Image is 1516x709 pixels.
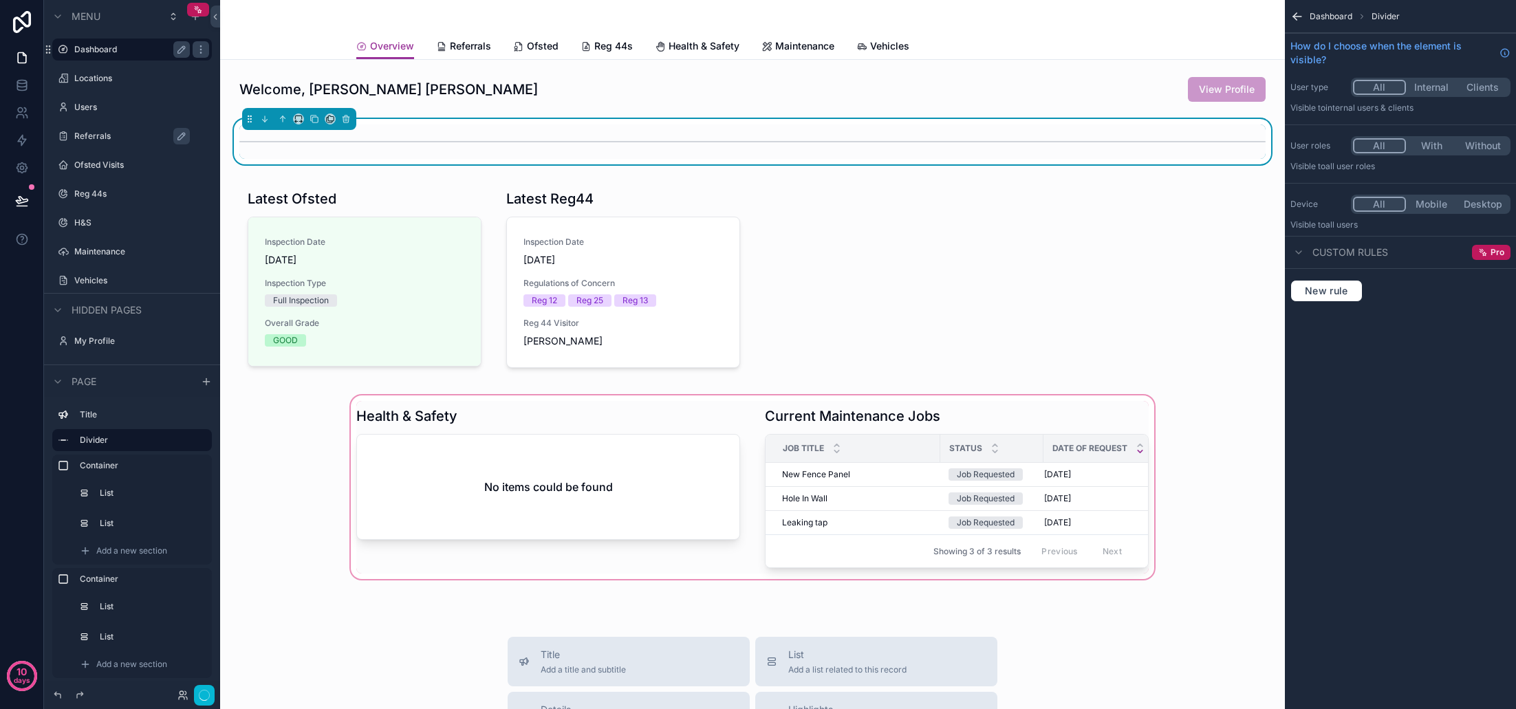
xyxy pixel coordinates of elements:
[96,659,167,670] span: Add a new section
[72,10,100,23] span: Menu
[436,34,491,61] a: Referrals
[1372,11,1400,22] span: Divider
[1052,443,1127,454] span: Date of Request
[80,460,206,471] label: Container
[581,34,633,61] a: Reg 44s
[1457,138,1508,153] button: Without
[74,131,204,142] label: Referrals
[80,409,206,420] label: Title
[1406,138,1458,153] button: With
[74,102,209,113] label: Users
[1353,80,1406,95] button: All
[1290,219,1510,230] p: Visible to
[74,275,209,286] label: Vehicles
[1325,161,1375,171] span: All user roles
[72,375,96,389] span: Page
[74,246,209,257] label: Maintenance
[856,34,909,61] a: Vehicles
[1457,197,1508,212] button: Desktop
[1491,247,1504,258] span: Pro
[1290,280,1363,302] button: New rule
[1325,219,1358,230] span: all users
[1290,161,1510,172] p: Visible to
[1406,197,1458,212] button: Mobile
[1290,140,1345,151] label: User roles
[356,34,414,60] a: Overview
[1290,39,1510,67] a: How do I choose when the element is visible?
[80,574,206,585] label: Container
[17,665,27,679] p: 10
[1290,102,1510,113] p: Visible to
[100,631,204,642] label: List
[14,670,30,690] p: days
[1299,285,1354,297] span: New rule
[74,188,209,199] label: Reg 44s
[655,34,739,61] a: Health & Safety
[1353,197,1406,212] button: All
[96,545,167,556] span: Add a new section
[788,664,907,675] span: Add a list related to this record
[541,664,626,675] span: Add a title and subtitle
[1290,39,1494,67] span: How do I choose when the element is visible?
[1290,199,1345,210] label: Device
[74,44,184,55] label: Dashboard
[100,518,204,529] label: List
[74,336,209,347] label: My Profile
[933,546,1021,557] span: Showing 3 of 3 results
[1406,80,1458,95] button: Internal
[669,39,739,53] span: Health & Safety
[72,303,142,317] span: Hidden pages
[513,34,559,61] a: Ofsted
[761,34,834,61] a: Maintenance
[783,443,824,454] span: Job Title
[527,39,559,53] span: Ofsted
[541,648,626,662] span: Title
[74,73,209,84] label: Locations
[370,39,414,53] span: Overview
[74,217,209,228] label: H&S
[1290,82,1345,93] label: User type
[100,601,204,612] label: List
[450,39,491,53] span: Referrals
[1325,102,1414,113] span: Internal users & clients
[594,39,633,53] span: Reg 44s
[74,160,209,171] label: Ofsted Visits
[1457,80,1508,95] button: Clients
[100,488,204,499] label: List
[44,397,220,681] div: scrollable content
[775,39,834,53] span: Maintenance
[1312,246,1388,259] span: Custom rules
[508,637,750,686] button: TitleAdd a title and subtitle
[755,637,997,686] button: ListAdd a list related to this record
[949,443,982,454] span: Status
[1310,11,1352,22] span: Dashboard
[788,648,907,662] span: List
[80,435,201,446] label: Divider
[1353,138,1406,153] button: All
[870,39,909,53] span: Vehicles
